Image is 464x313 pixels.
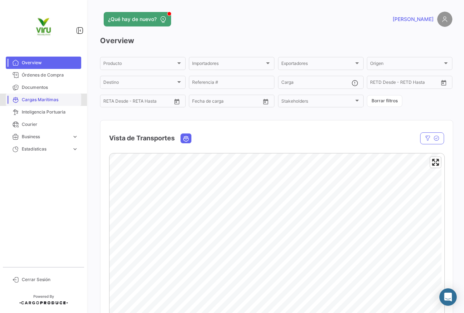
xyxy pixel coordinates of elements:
input: Hasta [121,100,154,105]
span: Órdenes de Compra [22,72,78,78]
span: Destino [103,81,176,86]
input: Hasta [388,81,421,86]
a: Courier [6,118,81,131]
span: Business [22,133,69,140]
a: Cargas Marítimas [6,94,81,106]
input: Desde [103,100,116,105]
span: Origen [370,62,443,67]
input: Hasta [210,100,243,105]
input: Desde [192,100,205,105]
span: expand_more [72,133,78,140]
span: Overview [22,59,78,66]
button: Open calendar [171,96,182,107]
span: Courier [22,121,78,128]
span: Exportadores [281,62,354,67]
button: ¿Qué hay de nuevo? [104,12,171,26]
span: Documentos [22,84,78,91]
span: Importadores [192,62,265,67]
img: placeholder-user.png [437,12,452,27]
h4: Vista de Transportes [109,133,175,143]
span: Cerrar Sesión [22,276,78,283]
a: Órdenes de Compra [6,69,81,81]
span: Stakeholders [281,100,354,105]
img: viru.png [25,9,62,45]
span: Producto [103,62,176,67]
span: ¿Qué hay de nuevo? [108,16,157,23]
h3: Overview [100,36,452,46]
span: Cargas Marítimas [22,96,78,103]
button: Ocean [181,134,191,143]
span: Inteligencia Portuaria [22,109,78,115]
button: Borrar filtros [367,95,402,107]
span: Estadísticas [22,146,69,152]
a: Inteligencia Portuaria [6,106,81,118]
div: Abrir Intercom Messenger [439,288,457,306]
button: Open calendar [438,77,449,88]
span: expand_more [72,146,78,152]
a: Documentos [6,81,81,94]
a: Overview [6,57,81,69]
button: Enter fullscreen [430,157,441,168]
span: [PERSON_NAME] [393,16,434,23]
button: Open calendar [260,96,271,107]
input: Desde [370,81,383,86]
